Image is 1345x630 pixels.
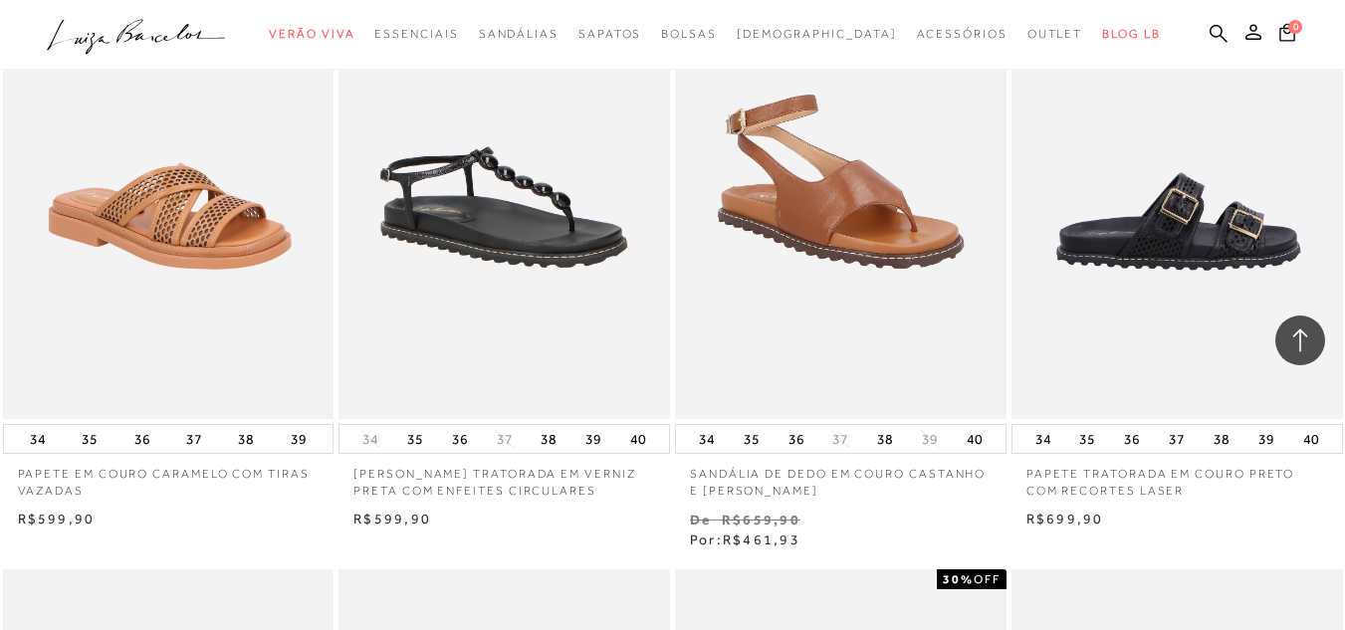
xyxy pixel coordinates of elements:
button: 39 [916,430,944,449]
button: 39 [1252,425,1280,453]
span: OFF [974,572,1001,586]
a: categoryNavScreenReaderText [578,16,641,53]
small: De [690,512,711,527]
span: BLOG LB [1102,27,1160,41]
button: 37 [180,425,208,453]
small: R$659,90 [722,512,800,527]
a: categoryNavScreenReaderText [269,16,354,53]
span: Bolsas [661,27,717,41]
span: R$699,90 [1026,511,1104,526]
button: 36 [128,425,156,453]
span: R$461,93 [723,531,800,547]
button: 35 [401,425,429,453]
button: 39 [579,425,607,453]
a: SANDÁLIA DE DEDO EM COURO CASTANHO E [PERSON_NAME] [675,454,1007,500]
button: 39 [285,425,313,453]
button: 40 [624,425,652,453]
span: Essenciais [374,27,458,41]
button: 36 [783,425,810,453]
a: PAPETE TRATORADA EM COURO PRETO COM RECORTES LASER [1011,454,1343,500]
span: Sapatos [578,27,641,41]
button: 38 [871,425,899,453]
a: categoryNavScreenReaderText [661,16,717,53]
span: 0 [1288,20,1302,34]
span: Acessórios [917,27,1008,41]
button: 34 [24,425,52,453]
span: [DEMOGRAPHIC_DATA] [737,27,897,41]
button: 36 [1118,425,1146,453]
button: 0 [1273,22,1301,49]
span: Verão Viva [269,27,354,41]
button: 37 [491,430,519,449]
a: BLOG LB [1102,16,1160,53]
a: categoryNavScreenReaderText [479,16,559,53]
a: categoryNavScreenReaderText [374,16,458,53]
button: 38 [232,425,260,453]
a: [PERSON_NAME] TRATORADA EM VERNIZ PRETA COM ENFEITES CIRCULARES [338,454,670,500]
a: PAPETE EM COURO CARAMELO COM TIRAS VAZADAS [3,454,335,500]
button: 37 [826,430,854,449]
span: Outlet [1027,27,1083,41]
span: Sandálias [479,27,559,41]
span: R$599,90 [353,511,431,526]
button: 38 [1208,425,1235,453]
button: 40 [961,425,989,453]
button: 38 [535,425,562,453]
button: 34 [356,430,384,449]
button: 35 [738,425,766,453]
a: categoryNavScreenReaderText [917,16,1008,53]
button: 37 [1163,425,1191,453]
span: R$599,90 [18,511,96,526]
button: 34 [1029,425,1057,453]
button: 35 [1073,425,1101,453]
button: 36 [446,425,474,453]
span: Por: [690,531,800,547]
a: noSubCategoriesText [737,16,897,53]
button: 35 [76,425,104,453]
button: 34 [693,425,721,453]
button: 40 [1297,425,1325,453]
a: categoryNavScreenReaderText [1027,16,1083,53]
strong: 30% [943,572,974,586]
